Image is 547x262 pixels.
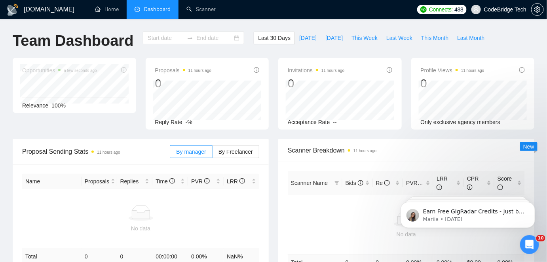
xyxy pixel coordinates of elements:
[333,119,337,125] span: --
[346,180,363,186] span: Bids
[519,67,525,73] span: info-circle
[85,177,109,186] span: Proposals
[334,181,339,185] span: filter
[351,34,378,42] span: This Week
[523,143,534,150] span: New
[51,102,66,109] span: 100%
[227,178,245,185] span: LRR
[347,32,382,44] button: This Week
[204,178,210,184] span: info-circle
[376,180,390,186] span: Re
[218,149,253,155] span: By Freelancer
[6,4,19,16] img: logo
[186,6,216,13] a: searchScanner
[155,76,212,91] div: 0
[187,35,193,41] span: swap-right
[291,230,522,239] div: No data
[498,175,512,190] span: Score
[155,119,182,125] span: Reply Rate
[532,6,543,13] span: setting
[254,67,259,73] span: info-circle
[406,180,425,186] span: PVR
[135,6,140,12] span: dashboard
[467,185,473,190] span: info-circle
[186,119,192,125] span: -%
[461,68,484,73] time: 11 hours ago
[325,34,343,42] span: [DATE]
[169,178,175,184] span: info-circle
[437,175,448,190] span: LRR
[288,66,344,75] span: Invitations
[288,145,525,155] span: Scanner Breakdown
[120,177,144,186] span: Replies
[155,66,212,75] span: Proposals
[520,235,539,254] iframe: Intercom live chat
[333,177,341,189] span: filter
[387,67,392,73] span: info-circle
[420,6,427,13] img: upwork-logo.png
[187,35,193,41] span: to
[258,34,291,42] span: Last 30 Days
[117,174,153,189] th: Replies
[254,32,295,44] button: Last 30 Days
[498,185,503,190] span: info-circle
[176,149,206,155] span: By manager
[421,66,484,75] span: Profile Views
[148,34,184,42] input: Start date
[386,34,412,42] span: Last Week
[382,32,417,44] button: Last Week
[295,32,321,44] button: [DATE]
[453,32,489,44] button: Last Month
[291,180,328,186] span: Scanner Name
[467,175,479,190] span: CPR
[13,32,133,50] h1: Team Dashboard
[437,185,442,190] span: info-circle
[288,76,344,91] div: 0
[454,5,463,14] span: 488
[188,68,211,73] time: 11 hours ago
[95,6,119,13] a: homeHome
[22,174,82,189] th: Name
[358,180,363,186] span: info-circle
[353,149,376,153] time: 11 hours ago
[239,178,245,184] span: info-circle
[97,150,120,155] time: 11 hours ago
[421,119,501,125] span: Only exclusive agency members
[536,235,545,241] span: 10
[196,34,232,42] input: End date
[82,174,117,189] th: Proposals
[389,185,547,241] iframe: Intercom notifications message
[191,178,210,185] span: PVR
[25,224,256,233] div: No data
[473,7,479,12] span: user
[429,5,453,14] span: Connects:
[421,76,484,91] div: 0
[531,6,544,13] a: setting
[384,180,390,186] span: info-circle
[531,3,544,16] button: setting
[288,119,330,125] span: Acceptance Rate
[22,147,170,156] span: Proposal Sending Stats
[321,68,344,73] time: 11 hours ago
[22,102,48,109] span: Relevance
[156,178,175,185] span: Time
[421,34,448,42] span: This Month
[144,6,171,13] span: Dashboard
[321,32,347,44] button: [DATE]
[417,32,453,44] button: This Month
[457,34,484,42] span: Last Month
[299,34,317,42] span: [DATE]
